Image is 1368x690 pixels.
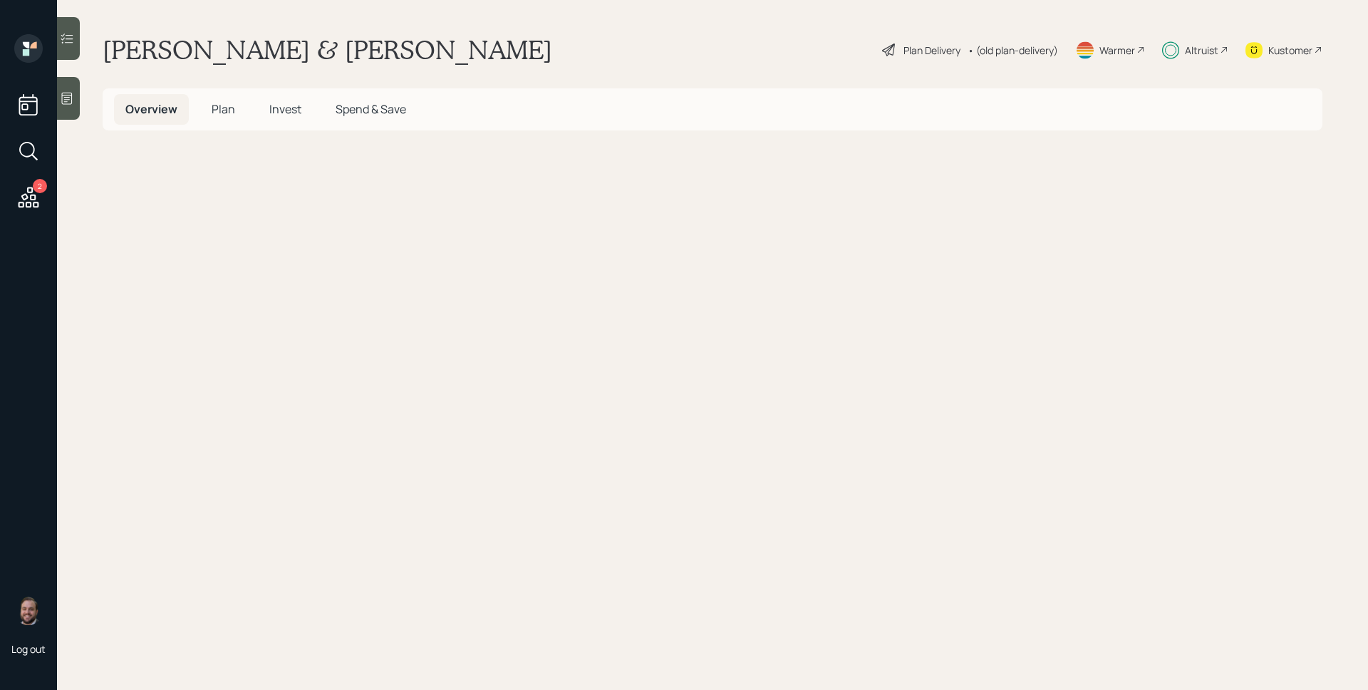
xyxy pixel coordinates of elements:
[212,101,235,117] span: Plan
[1268,43,1312,58] div: Kustomer
[269,101,301,117] span: Invest
[33,179,47,193] div: 2
[14,597,43,625] img: james-distasi-headshot.png
[11,642,46,656] div: Log out
[1185,43,1218,58] div: Altruist
[968,43,1058,58] div: • (old plan-delivery)
[125,101,177,117] span: Overview
[1099,43,1135,58] div: Warmer
[336,101,406,117] span: Spend & Save
[103,34,552,66] h1: [PERSON_NAME] & [PERSON_NAME]
[903,43,960,58] div: Plan Delivery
